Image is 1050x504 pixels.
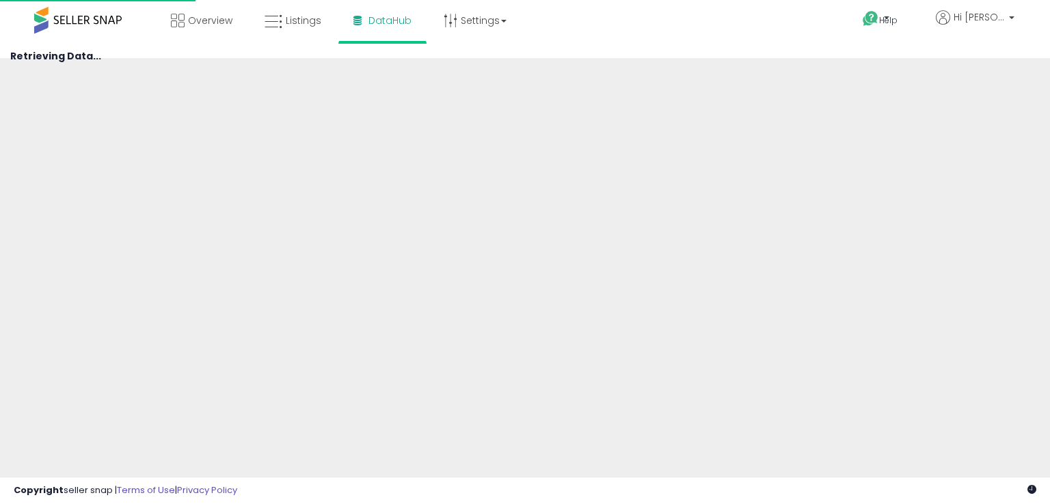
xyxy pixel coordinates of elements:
[879,14,898,26] span: Help
[936,10,1014,41] a: Hi [PERSON_NAME]
[10,51,1040,61] h4: Retrieving Data...
[954,10,1005,24] span: Hi [PERSON_NAME]
[286,14,321,27] span: Listings
[862,10,879,27] i: Get Help
[188,14,232,27] span: Overview
[368,14,412,27] span: DataHub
